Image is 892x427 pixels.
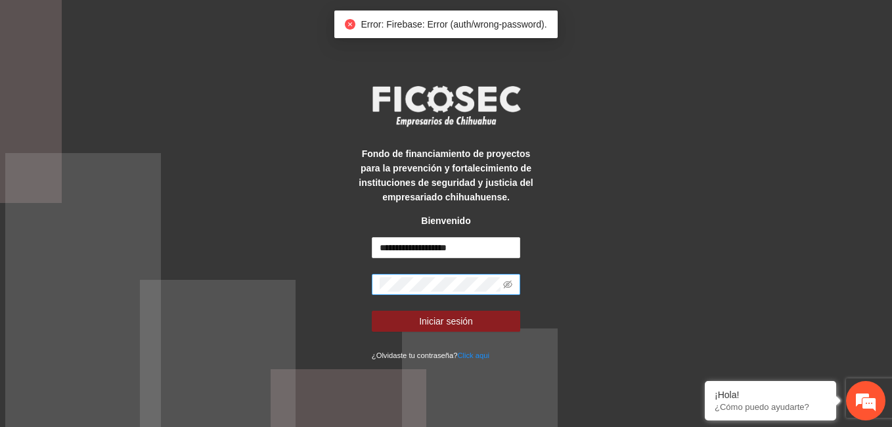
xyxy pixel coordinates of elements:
button: Iniciar sesión [372,311,520,332]
div: ¡Hola! [715,390,826,400]
strong: Bienvenido [421,215,470,226]
span: Iniciar sesión [419,314,473,328]
span: Error: Firebase: Error (auth/wrong-password). [361,19,546,30]
textarea: Escriba su mensaje y pulse “Intro” [7,286,250,332]
div: Minimizar ventana de chat en vivo [215,7,247,38]
span: eye-invisible [503,280,512,289]
strong: Fondo de financiamiento de proyectos para la prevención y fortalecimiento de instituciones de seg... [359,148,533,202]
p: ¿Cómo puedo ayudarte? [715,402,826,412]
span: close-circle [345,19,355,30]
span: Estamos en línea. [76,139,181,272]
small: ¿Olvidaste tu contraseña? [372,351,489,359]
a: Click aqui [457,351,489,359]
div: Chatee con nosotros ahora [68,67,221,84]
img: logo [364,81,528,130]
